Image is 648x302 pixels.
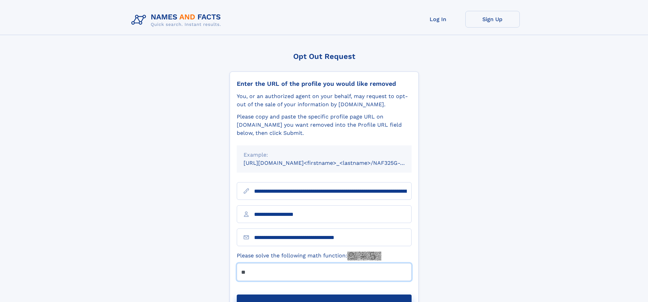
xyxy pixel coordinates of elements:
[237,252,381,260] label: Please solve the following math function:
[237,80,412,88] div: Enter the URL of the profile you would like removed
[237,113,412,137] div: Please copy and paste the specific profile page URL on [DOMAIN_NAME] you want removed into the Pr...
[237,92,412,109] div: You, or an authorized agent on your behalf, may request to opt-out of the sale of your informatio...
[230,52,419,61] div: Opt Out Request
[411,11,465,28] a: Log In
[244,151,405,159] div: Example:
[244,160,425,166] small: [URL][DOMAIN_NAME]<firstname>_<lastname>/NAF325G-xxxxxxxx
[129,11,227,29] img: Logo Names and Facts
[465,11,520,28] a: Sign Up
